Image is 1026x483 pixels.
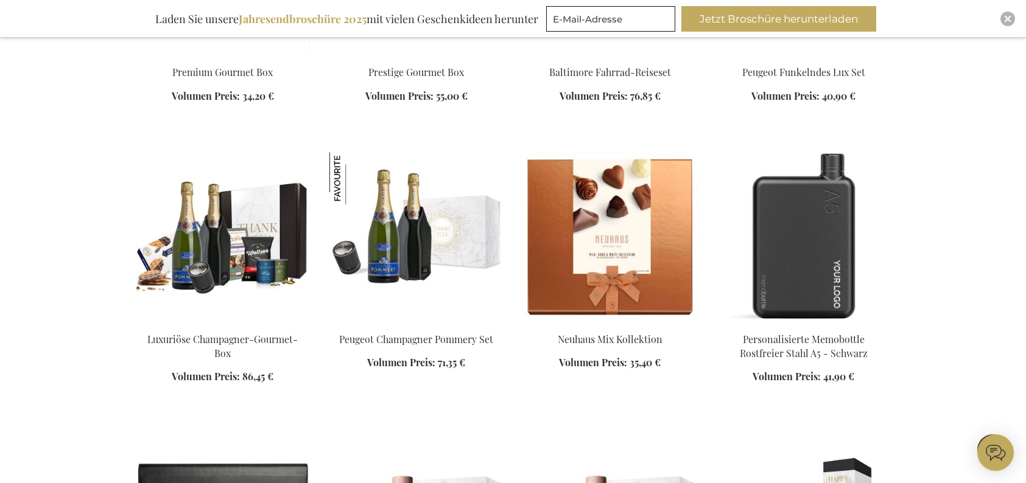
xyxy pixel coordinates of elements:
[438,356,465,369] span: 71,35 €
[630,89,661,102] span: 76,85 €
[822,89,856,102] span: 40,90 €
[523,318,697,329] a: Neuhaus Mix Collection
[546,6,679,35] form: marketing offers and promotions
[753,370,821,383] span: Volumen Preis:
[558,333,662,346] a: Neuhaus Mix Kollektion
[753,370,854,384] a: Volumen Preis: 41,90 €
[559,356,661,370] a: Volumen Preis: 35,40 €
[523,50,697,62] a: Baltimore Bike Travel Set
[172,370,240,383] span: Volumen Preis:
[339,333,493,346] a: Peugeot Champagner Pommery Set
[1000,12,1015,26] div: Close
[242,370,273,383] span: 86,45 €
[242,89,274,102] span: 34,20 €
[560,89,661,103] a: Volumen Preis: 76,85 €
[751,89,820,102] span: Volumen Preis:
[329,318,504,329] a: Peugeot Champagne Pommery Set Peugeot Champagner Pommery Set
[560,89,628,102] span: Volumen Preis:
[977,434,1014,471] iframe: belco-activator-frame
[717,152,891,322] img: Personalisierte Memobottle Rostfreier Stahl A5 - Schwarz
[823,370,854,383] span: 41,90 €
[136,318,310,329] a: Luxury Champagne Gourmet Box
[559,356,627,369] span: Volumen Preis:
[549,66,671,78] a: Baltimore Fahrrad-Reiseset
[172,89,240,102] span: Volumen Preis:
[329,152,504,322] img: Peugeot Champagne Pommery Set
[150,6,544,32] div: Laden Sie unsere mit vielen Geschenkideen herunter
[546,6,675,32] input: E-Mail-Adresse
[751,89,856,103] a: Volumen Preis: 40,90 €
[239,12,367,26] b: Jahresendbroschüre 2025
[172,89,274,103] a: Volumen Preis: 34,20 €
[717,50,891,62] a: EB-PKT-PEUG-CHAM-LUX
[523,152,697,322] img: Neuhaus Mix Collection
[136,152,310,322] img: Luxury Champagne Gourmet Box
[172,66,273,78] a: Premium Gourmet Box
[740,333,868,360] a: Personalisierte Memobottle Rostfreier Stahl A5 - Schwarz
[742,66,865,78] a: Peugeot Funkelndes Lux Set
[147,333,298,360] a: Luxuriöse Champagner-Gourmet-Box
[1004,15,1011,23] img: Close
[717,318,891,329] a: Personalisierte Memobottle Rostfreier Stahl A5 - Schwarz
[172,370,273,384] a: Volumen Preis: 86,45 €
[367,356,435,369] span: Volumen Preis:
[136,50,310,62] a: Premium Gourmet Box
[681,6,876,32] button: Jetzt Broschüre herunterladen
[329,152,382,204] img: Peugeot Champagner Pommery Set
[367,356,465,370] a: Volumen Preis: 71,35 €
[630,356,661,369] span: 35,40 €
